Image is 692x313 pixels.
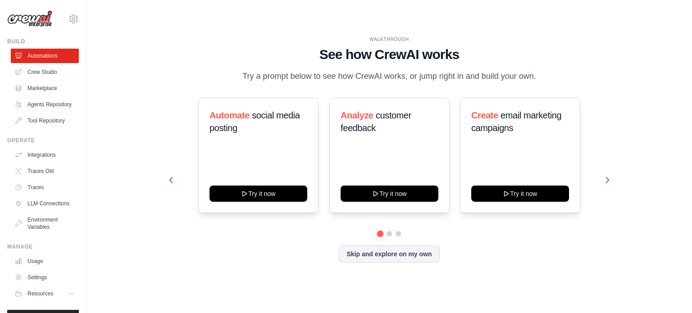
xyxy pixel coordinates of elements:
button: Try it now [471,186,569,202]
span: customer feedback [341,110,411,133]
a: LLM Connections [11,196,79,211]
button: Try it now [341,186,438,202]
p: Try a prompt below to see how CrewAI works, or jump right in and build your own. [238,70,541,83]
span: social media posting [209,110,300,133]
button: Resources [11,286,79,301]
span: email marketing campaigns [471,110,561,133]
div: WALKTHROUGH [169,36,609,43]
a: Usage [11,254,79,268]
h1: See how CrewAI works [169,46,609,63]
div: Operate [7,137,79,144]
div: Manage [7,243,79,250]
span: Automate [209,110,250,120]
a: Tool Repository [11,113,79,128]
span: Analyze [341,110,373,120]
a: Automations [11,49,79,63]
span: Create [471,110,498,120]
a: Marketplace [11,81,79,95]
button: Skip and explore on my own [339,245,439,263]
div: Build [7,38,79,45]
a: Environment Variables [11,213,79,234]
a: Traces Old [11,164,79,178]
a: Agents Repository [11,97,79,112]
button: Try it now [209,186,307,202]
img: Logo [7,10,52,27]
a: Integrations [11,148,79,162]
a: Settings [11,270,79,285]
a: Traces [11,180,79,195]
a: Crew Studio [11,65,79,79]
span: Resources [27,290,53,297]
